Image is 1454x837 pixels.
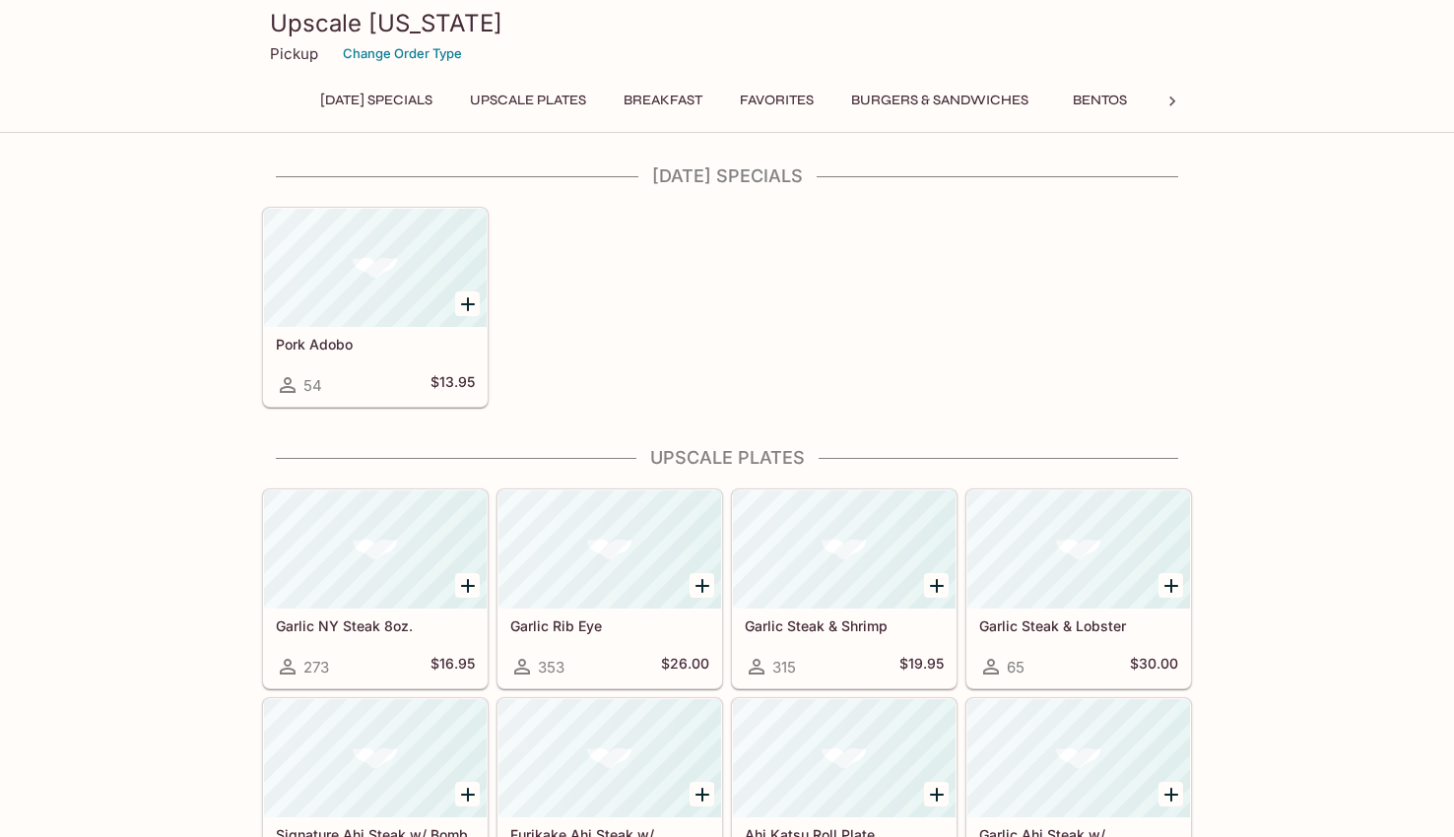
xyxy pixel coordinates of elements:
h5: Garlic Steak & Lobster [979,617,1178,634]
button: Add Garlic NY Steak 8oz. [455,573,480,598]
span: 353 [538,658,564,676]
a: Pork Adobo54$13.95 [263,208,488,407]
div: Pork Adobo [264,209,487,327]
button: Add Ahi Katsu Roll Plate [924,782,949,806]
div: Garlic Rib Eye [498,490,721,609]
button: Bentos [1055,87,1144,114]
button: Favorites [729,87,825,114]
span: 65 [1007,658,1024,676]
h5: $16.95 [430,655,475,678]
div: Ahi Katsu Roll Plate [733,699,956,817]
button: Add Signature Ahi Steak w/ Bomb Sauce [455,782,480,806]
h4: [DATE] Specials [262,165,1192,187]
h5: $30.00 [1130,655,1178,678]
a: Garlic NY Steak 8oz.273$16.95 [263,489,488,688]
button: Add Garlic Steak & Lobster [1158,573,1183,598]
button: Add Garlic Ahi Steak w/ Asparagus [1158,782,1183,806]
button: UPSCALE Plates [459,87,597,114]
span: 315 [772,658,796,676]
h5: Pork Adobo [276,336,475,353]
button: Add Garlic Rib Eye [690,573,714,598]
div: Signature Ahi Steak w/ Bomb Sauce [264,699,487,817]
div: Garlic NY Steak 8oz. [264,490,487,609]
div: Garlic Steak & Lobster [967,490,1190,609]
button: Change Order Type [334,38,471,69]
h5: $26.00 [661,655,709,678]
span: 54 [303,376,322,395]
h4: UPSCALE Plates [262,447,1192,469]
h5: Garlic Rib Eye [510,617,709,634]
div: Garlic Steak & Shrimp [733,490,956,609]
div: Furikake Ahi Steak w/ Asparagus [498,699,721,817]
a: Garlic Steak & Lobster65$30.00 [966,489,1191,688]
button: Burgers & Sandwiches [840,87,1039,114]
button: Breakfast [613,87,713,114]
a: Garlic Rib Eye353$26.00 [497,489,722,688]
h5: Garlic NY Steak 8oz. [276,617,475,634]
h5: Garlic Steak & Shrimp [745,617,944,634]
h5: $19.95 [899,655,944,678]
span: 273 [303,658,329,676]
button: [DATE] Specials [309,87,443,114]
p: Pickup [270,44,318,63]
a: Garlic Steak & Shrimp315$19.95 [732,489,957,688]
button: Add Garlic Steak & Shrimp [924,573,949,598]
div: Garlic Ahi Steak w/ Asparagus [967,699,1190,817]
h3: Upscale [US_STATE] [270,8,1184,38]
button: Add Pork Adobo [455,291,480,316]
h5: $13.95 [430,373,475,397]
button: Add Furikake Ahi Steak w/ Asparagus [690,782,714,806]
